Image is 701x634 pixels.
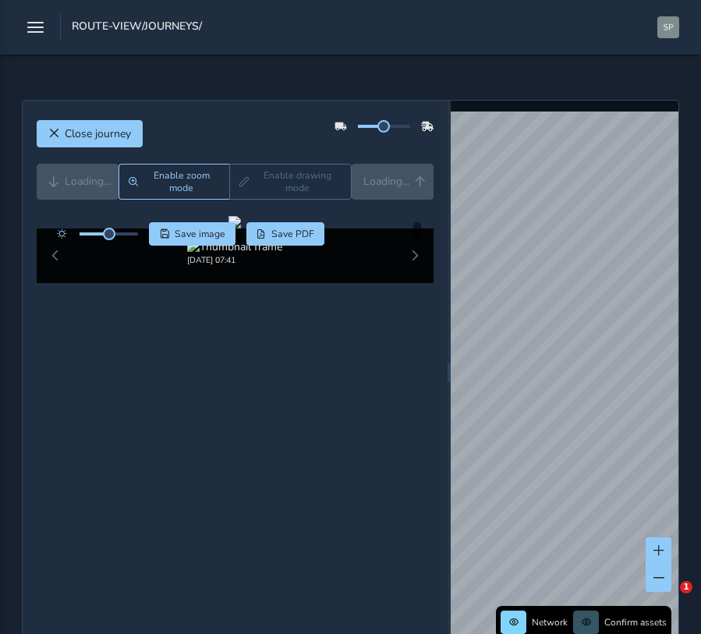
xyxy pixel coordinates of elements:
[72,19,202,41] span: route-view/journeys/
[119,164,229,200] button: Zoom
[532,616,568,629] span: Network
[143,169,219,194] span: Enable zoom mode
[246,222,325,246] button: PDF
[65,126,131,141] span: Close journey
[175,228,225,240] span: Save image
[657,16,679,38] img: diamond-layout
[604,616,667,629] span: Confirm assets
[680,581,692,593] span: 1
[187,239,282,254] img: Thumbnail frame
[37,120,143,147] button: Close journey
[648,581,685,618] iframe: Intercom live chat
[187,254,282,266] div: [DATE] 07:41
[149,222,235,246] button: Save
[271,228,314,240] span: Save PDF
